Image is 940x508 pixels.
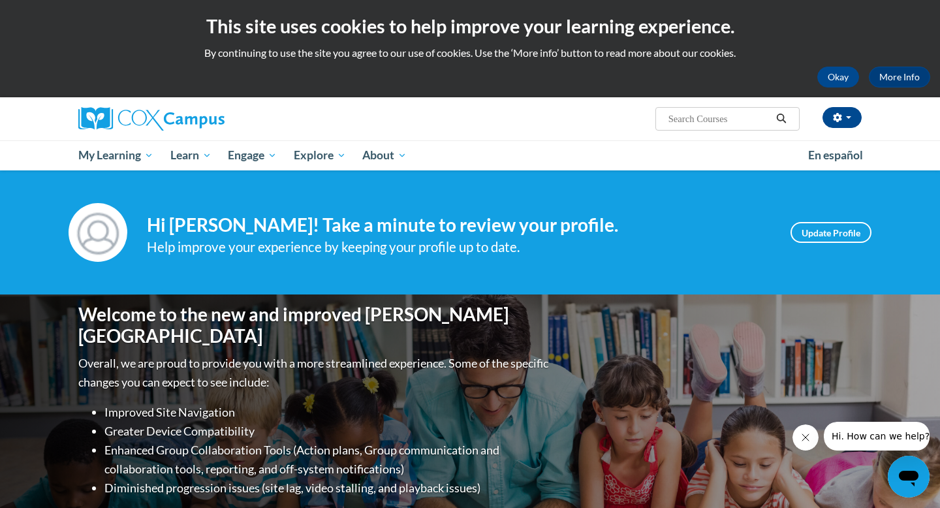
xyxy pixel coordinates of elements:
a: Update Profile [791,222,871,243]
a: Explore [285,140,354,170]
a: En español [800,142,871,169]
input: Search Courses [667,111,772,127]
h1: Welcome to the new and improved [PERSON_NAME][GEOGRAPHIC_DATA] [78,304,552,347]
iframe: Message from company [824,422,930,451]
a: My Learning [70,140,162,170]
span: Learn [170,148,211,163]
span: Engage [228,148,277,163]
a: Engage [219,140,285,170]
img: Profile Image [69,203,127,262]
li: Diminished progression issues (site lag, video stalling, and playback issues) [104,479,552,498]
iframe: Close message [792,424,819,451]
a: About [354,140,416,170]
p: By continuing to use the site you agree to our use of cookies. Use the ‘More info’ button to read... [10,46,930,60]
iframe: Button to launch messaging window [888,456,930,498]
a: More Info [869,67,930,87]
span: My Learning [78,148,153,163]
li: Improved Site Navigation [104,403,552,422]
button: Search [772,111,791,127]
div: Help improve your experience by keeping your profile up to date. [147,236,771,258]
span: About [362,148,407,163]
span: En español [808,148,863,162]
h2: This site uses cookies to help improve your learning experience. [10,13,930,39]
button: Okay [817,67,859,87]
img: Cox Campus [78,107,225,131]
li: Greater Device Compatibility [104,422,552,441]
li: Enhanced Group Collaboration Tools (Action plans, Group communication and collaboration tools, re... [104,441,552,479]
p: Overall, we are proud to provide you with a more streamlined experience. Some of the specific cha... [78,354,552,392]
button: Account Settings [822,107,862,128]
h4: Hi [PERSON_NAME]! Take a minute to review your profile. [147,214,771,236]
span: Explore [294,148,346,163]
a: Cox Campus [78,107,326,131]
div: Main menu [59,140,881,170]
a: Learn [162,140,220,170]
